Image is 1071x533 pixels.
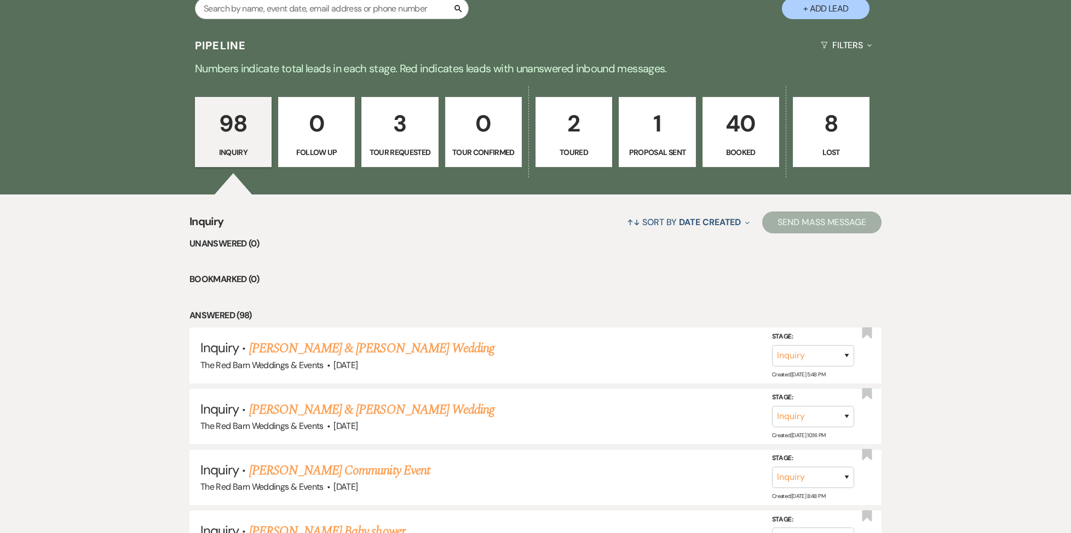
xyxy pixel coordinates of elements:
a: [PERSON_NAME] & [PERSON_NAME] Wedding [249,400,494,420]
span: Inquiry [200,339,239,356]
p: Toured [543,146,605,158]
span: [DATE] [333,481,358,492]
p: 40 [710,105,772,142]
a: 0Tour Confirmed [445,97,522,167]
a: 0Follow Up [278,97,355,167]
p: Proposal Sent [626,146,688,158]
span: ↑↓ [627,216,640,228]
span: Created: [DATE] 8:48 PM [772,492,825,500]
p: 3 [368,105,431,142]
li: Answered (98) [189,308,882,323]
a: 40Booked [703,97,779,167]
li: Unanswered (0) [189,237,882,251]
p: 98 [202,105,264,142]
li: Bookmarked (0) [189,272,882,286]
span: Created: [DATE] 5:48 PM [772,370,825,377]
p: Lost [800,146,862,158]
a: 98Inquiry [195,97,272,167]
p: Inquiry [202,146,264,158]
label: Stage: [772,392,854,404]
p: 1 [626,105,688,142]
button: Sort By Date Created [623,208,754,237]
p: Follow Up [285,146,348,158]
p: Tour Requested [368,146,431,158]
span: Created: [DATE] 10:16 PM [772,432,825,439]
p: 2 [543,105,605,142]
p: Booked [710,146,772,158]
p: Tour Confirmed [452,146,515,158]
span: Date Created [679,216,741,228]
span: [DATE] [333,359,358,371]
a: [PERSON_NAME] & [PERSON_NAME] Wedding [249,339,494,358]
button: Send Mass Message [762,211,882,233]
span: The Red Barn Weddings & Events [200,420,324,432]
span: The Red Barn Weddings & Events [200,359,324,371]
a: 3Tour Requested [361,97,438,167]
label: Stage: [772,513,854,525]
span: The Red Barn Weddings & Events [200,481,324,492]
a: [PERSON_NAME] Community Event [249,461,430,480]
p: 0 [285,105,348,142]
label: Stage: [772,452,854,465]
h3: Pipeline [195,38,246,53]
span: Inquiry [200,461,239,478]
a: 2Toured [535,97,612,167]
label: Stage: [772,331,854,343]
a: 1Proposal Sent [619,97,695,167]
span: Inquiry [200,400,239,417]
p: 0 [452,105,515,142]
button: Filters [816,31,876,60]
a: 8Lost [793,97,870,167]
span: [DATE] [333,420,358,432]
p: Numbers indicate total leads in each stage. Red indicates leads with unanswered inbound messages. [141,60,930,77]
p: 8 [800,105,862,142]
span: Inquiry [189,213,224,237]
